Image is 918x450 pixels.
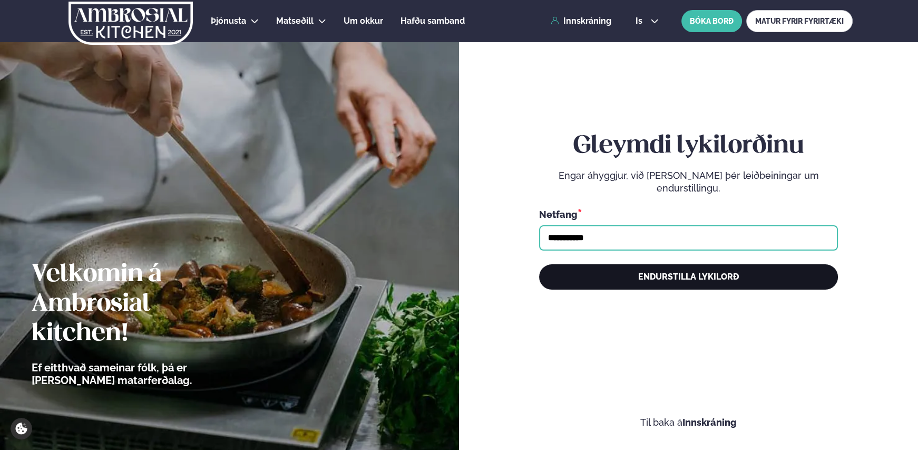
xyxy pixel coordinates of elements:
a: Innskráning [682,417,737,428]
span: is [636,17,646,25]
span: Hafðu samband [401,16,465,26]
a: MATUR FYRIR FYRIRTÆKI [746,10,853,32]
a: Cookie settings [11,418,32,439]
a: Hafðu samband [401,15,465,27]
a: Matseðill [276,15,314,27]
span: Um okkur [344,16,383,26]
a: Innskráning [551,16,611,26]
span: Þjónusta [211,16,246,26]
button: Endurstilla lykilorð [539,264,838,290]
button: is [627,17,667,25]
h2: Gleymdi lykilorðinu [539,131,838,161]
span: Matseðill [276,16,314,26]
div: Netfang [539,207,838,221]
a: Um okkur [344,15,383,27]
p: Ef eitthvað sameinar fólk, þá er [PERSON_NAME] matarferðalag. [32,361,250,387]
button: BÓKA BORÐ [681,10,742,32]
a: Þjónusta [211,15,246,27]
img: logo [68,2,194,45]
p: Til baka á [491,416,886,429]
h2: Velkomin á Ambrosial kitchen! [32,260,250,349]
p: Engar áhyggjur, við [PERSON_NAME] þér leiðbeiningar um endurstillingu. [539,169,838,195]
